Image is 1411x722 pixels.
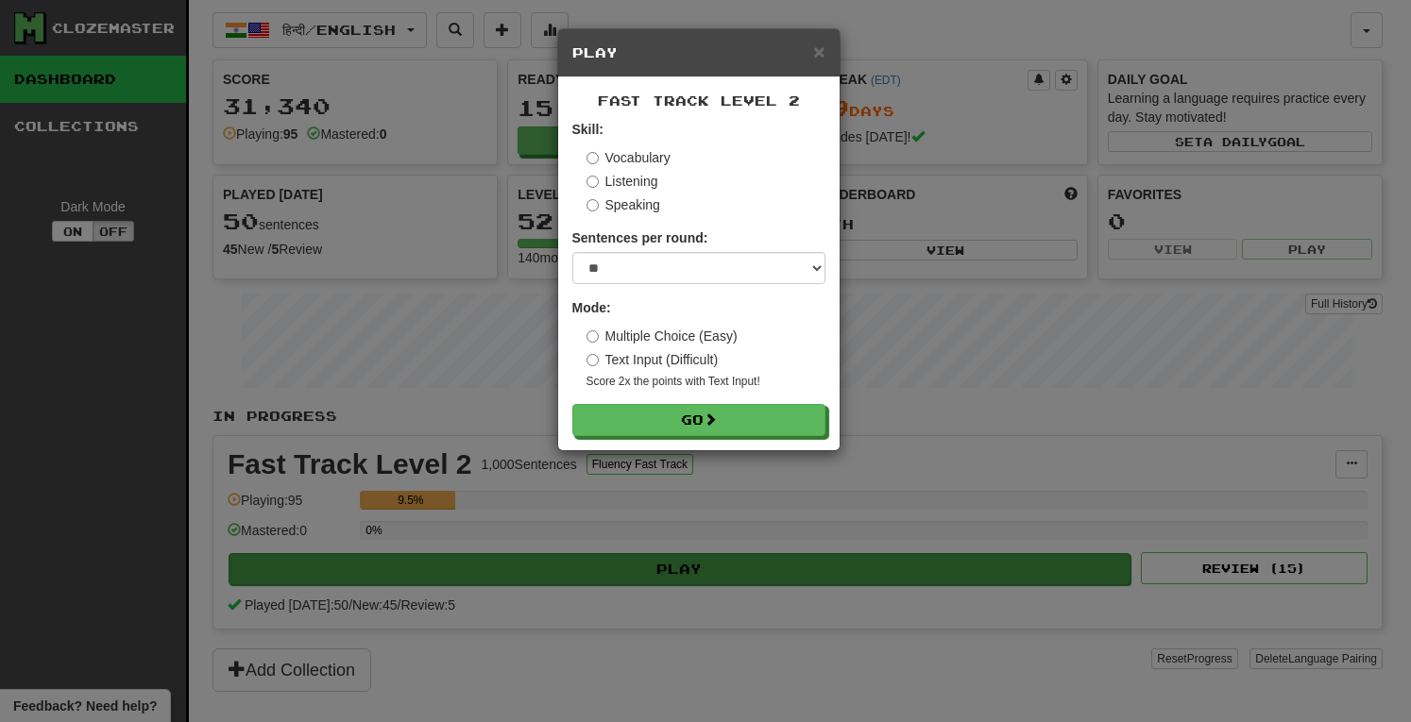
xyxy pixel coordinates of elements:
h5: Play [572,43,825,62]
span: Fast Track Level 2 [598,92,800,109]
input: Speaking [586,199,599,211]
input: Multiple Choice (Easy) [586,330,599,343]
label: Multiple Choice (Easy) [586,327,738,345]
strong: Skill: [572,122,603,137]
small: Score 2x the points with Text Input ! [586,374,825,390]
strong: Mode: [572,300,611,315]
label: Sentences per round: [572,228,708,247]
input: Vocabulary [586,152,599,164]
input: Text Input (Difficult) [586,354,599,366]
label: Vocabulary [586,148,671,167]
span: × [813,41,824,62]
input: Listening [586,176,599,188]
button: Close [813,42,824,61]
button: Go [572,404,825,436]
label: Listening [586,172,658,191]
label: Text Input (Difficult) [586,350,719,369]
label: Speaking [586,195,660,214]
